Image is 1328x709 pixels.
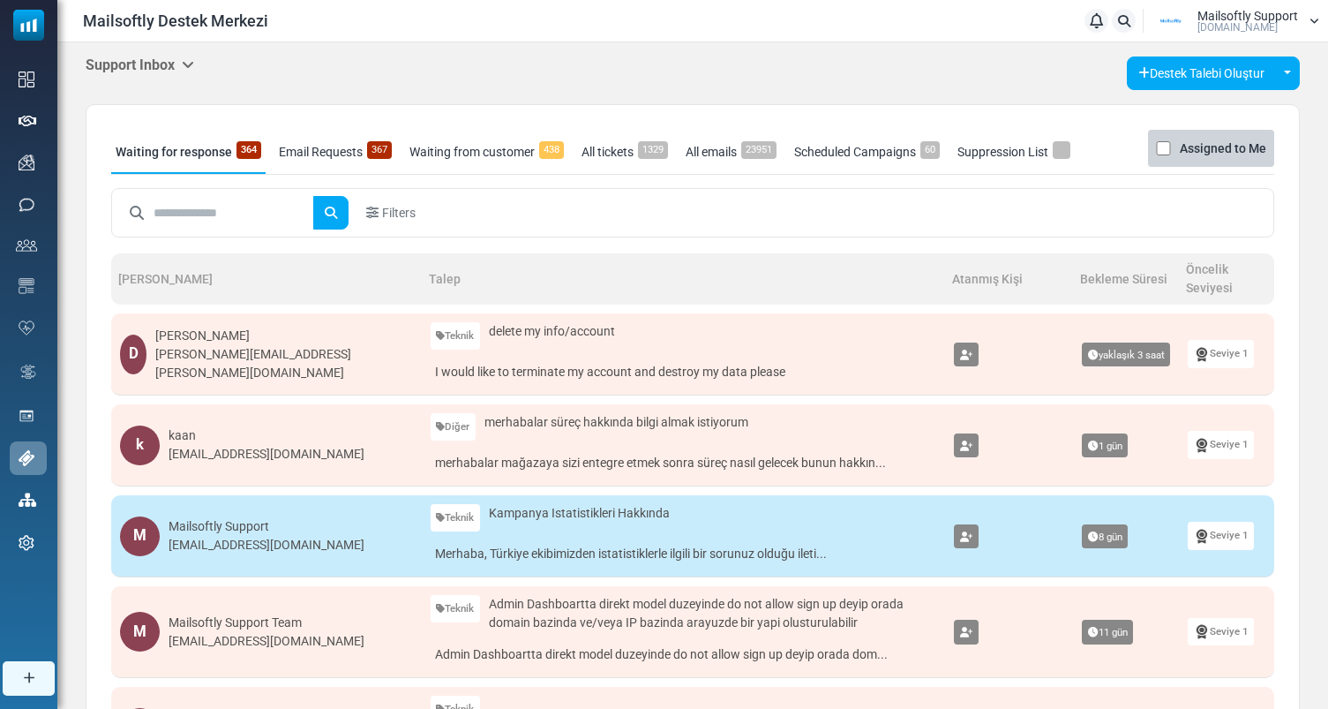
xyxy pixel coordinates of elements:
[422,253,945,305] th: Talep
[681,130,781,174] a: All emails23951
[169,632,364,651] div: [EMAIL_ADDRESS][DOMAIN_NAME]
[19,321,34,335] img: domain-health-icon.svg
[169,426,364,445] div: kaan
[638,141,668,159] span: 1329
[431,540,936,568] a: Merhaba, Türkiye ekibimizden istatistiklerle ilgili bir sorunuz olduğu ileti...
[382,204,416,223] span: Filters
[155,327,412,345] div: [PERSON_NAME]
[489,504,670,523] span: Kampanya Istatistikleri Hakkında
[1197,10,1298,22] span: Mailsoftly Support
[1188,340,1254,367] a: Seviye 1
[19,362,38,382] img: workflow.svg
[1188,522,1254,549] a: Seviye 1
[1188,431,1254,458] a: Seviye 1
[13,10,44,41] img: mailsoftly_icon_blue_white.svg
[577,130,672,174] a: All tickets1329
[1082,620,1134,645] span: 11 gün
[431,595,481,622] a: Teknik
[431,413,476,441] a: Diğer
[111,253,422,305] th: [PERSON_NAME]
[1082,524,1129,549] span: 8 gün
[1082,343,1171,367] span: yaklaşık 3 saat
[19,197,34,213] img: sms-icon.png
[274,130,396,174] a: Email Requests367
[431,358,936,386] a: I would like to terminate my account and destroy my data please
[405,130,568,174] a: Waiting from customer438
[1073,253,1180,305] th: Bekleme Süresi
[1197,22,1278,33] span: [DOMAIN_NAME]
[169,536,364,554] div: [EMAIL_ADDRESS][DOMAIN_NAME]
[169,517,364,536] div: Mailsoftly Support
[120,335,146,374] div: D
[236,141,261,159] span: 364
[953,130,1075,174] a: Suppression List
[539,141,564,159] span: 438
[19,72,34,87] img: dashboard-icon.svg
[367,141,392,159] span: 367
[169,445,364,464] div: [EMAIL_ADDRESS][DOMAIN_NAME]
[431,641,936,668] a: Admin Dashboartta direkt model duzeyinde do not allow sign up deyip orada dom...
[19,450,34,466] img: support-icon-active.svg
[1082,434,1129,458] span: 1 gün
[1188,618,1254,645] a: Seviye 1
[484,413,748,432] span: merhabalar süreç hakkında bilgi almak istiyorum
[83,9,268,33] span: Mailsoftly Destek Merkezi
[431,504,481,532] a: Teknik
[19,155,34,170] img: campaigns-icon.png
[1180,138,1266,159] label: Assigned to Me
[19,535,34,551] img: settings-icon.svg
[741,141,777,159] span: 23951
[920,141,940,159] span: 60
[790,130,944,174] a: Scheduled Campaigns60
[19,408,34,424] img: landing_pages.svg
[86,57,194,73] h5: Support Inbox
[1179,253,1274,305] th: Öncelik Seviyesi
[120,426,160,465] div: k
[155,345,412,382] div: [PERSON_NAME][EMAIL_ADDRESS][PERSON_NAME][DOMAIN_NAME]
[111,130,266,174] a: Waiting for response364
[19,278,34,294] img: email-templates-icon.svg
[169,614,364,632] div: Mailsoftly Support Team
[120,517,160,556] div: M
[120,612,160,652] div: M
[945,253,1073,305] th: Atanmış Kişi
[1149,8,1193,34] img: User Logo
[1127,57,1276,90] a: Destek Talebi Oluştur
[431,449,936,477] a: merhabalar mağazaya sizi entegre etmek sonra süreç nasıl gelecek bunun hakkın...
[431,322,481,350] a: Teknik
[489,595,936,632] span: Admin Dashboartta direkt model duzeyinde do not allow sign up deyip orada domain bazinda ve/veya ...
[489,322,615,341] span: delete my info/account
[1149,8,1319,34] a: User Logo Mailsoftly Support [DOMAIN_NAME]
[16,239,37,252] img: contacts-icon.svg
